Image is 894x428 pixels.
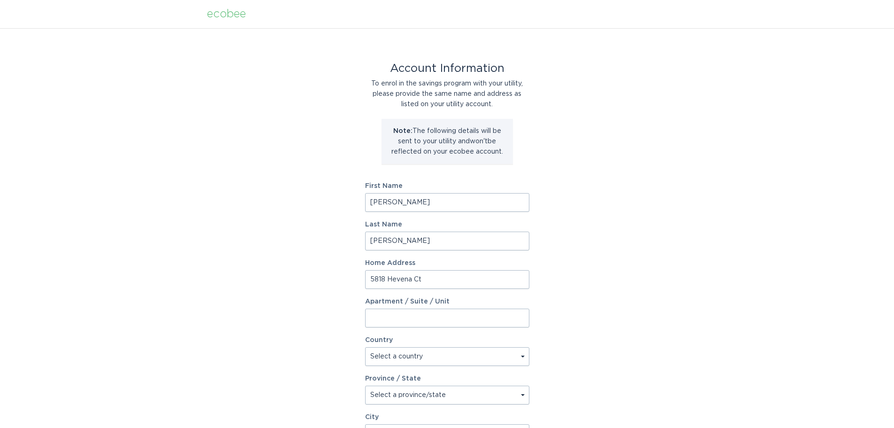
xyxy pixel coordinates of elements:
[365,260,529,266] label: Home Address
[389,126,506,157] p: The following details will be sent to your utility and won't be reflected on your ecobee account.
[207,9,246,19] div: ecobee
[365,63,529,74] div: Account Information
[365,78,529,109] div: To enrol in the savings program with your utility, please provide the same name and address as li...
[365,337,393,343] label: Country
[365,221,529,228] label: Last Name
[365,414,529,420] label: City
[365,183,529,189] label: First Name
[393,128,413,134] strong: Note:
[365,375,421,382] label: Province / State
[365,298,529,305] label: Apartment / Suite / Unit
